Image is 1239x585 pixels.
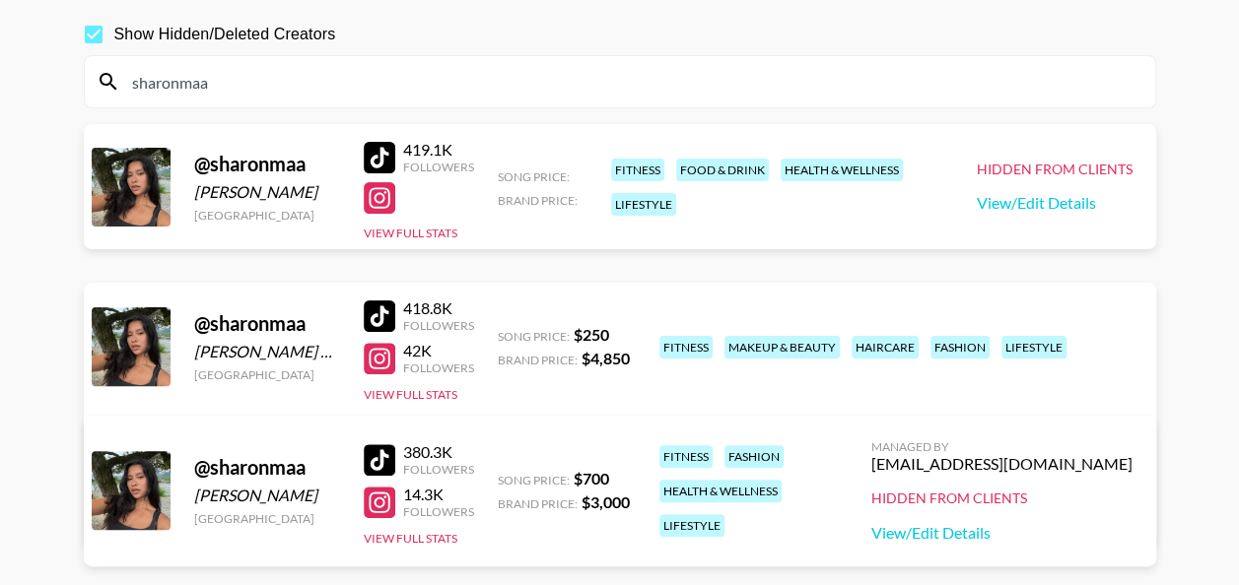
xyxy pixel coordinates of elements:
[194,367,340,382] div: [GEOGRAPHIC_DATA]
[659,514,724,537] div: lifestyle
[194,208,340,223] div: [GEOGRAPHIC_DATA]
[659,480,782,502] div: health & wellness
[574,469,609,487] strong: $ 700
[403,318,474,333] div: Followers
[852,336,919,358] div: haircare
[1001,336,1067,358] div: lifestyle
[977,161,1133,178] div: Hidden from Clients
[364,387,457,402] button: View Full Stats
[403,160,474,174] div: Followers
[659,445,713,468] div: fitness
[871,439,1133,454] div: Managed By
[403,341,474,360] div: 42K
[403,485,474,504] div: 14.3K
[403,504,474,519] div: Followers
[403,298,474,318] div: 418.8K
[498,473,570,487] span: Song Price:
[724,336,840,358] div: makeup & beauty
[582,349,630,367] strong: $ 4,850
[574,325,609,344] strong: $ 250
[611,193,676,216] div: lifestyle
[194,455,340,480] div: @ sharonmaa
[194,152,340,176] div: @ sharonmaa
[403,442,474,462] div: 380.3K
[498,169,570,184] span: Song Price:
[403,140,474,160] div: 419.1K
[871,489,1133,507] div: Hidden from Clients
[364,531,457,546] button: View Full Stats
[611,159,664,181] div: fitness
[781,159,903,181] div: health & wellness
[498,329,570,344] span: Song Price:
[977,193,1133,213] a: View/Edit Details
[498,496,578,511] span: Brand Price:
[120,66,1143,97] input: Search by User Name
[403,360,474,375] div: Followers
[194,486,340,505] div: [PERSON_NAME]
[659,336,713,358] div: fitness
[194,342,340,361] div: [PERSON_NAME] Ma [PERSON_NAME]
[364,226,457,240] button: View Full Stats
[403,462,474,477] div: Followers
[114,23,336,46] span: Show Hidden/Deleted Creators
[498,193,578,208] span: Brand Price:
[194,182,340,202] div: [PERSON_NAME]
[194,311,340,336] div: @ sharonmaa
[582,492,630,511] strong: $ 3,000
[498,353,578,367] span: Brand Price:
[724,445,784,468] div: fashion
[676,159,769,181] div: food & drink
[871,523,1133,543] a: View/Edit Details
[194,511,340,526] div: [GEOGRAPHIC_DATA]
[930,336,990,358] div: fashion
[871,454,1133,474] div: [EMAIL_ADDRESS][DOMAIN_NAME]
